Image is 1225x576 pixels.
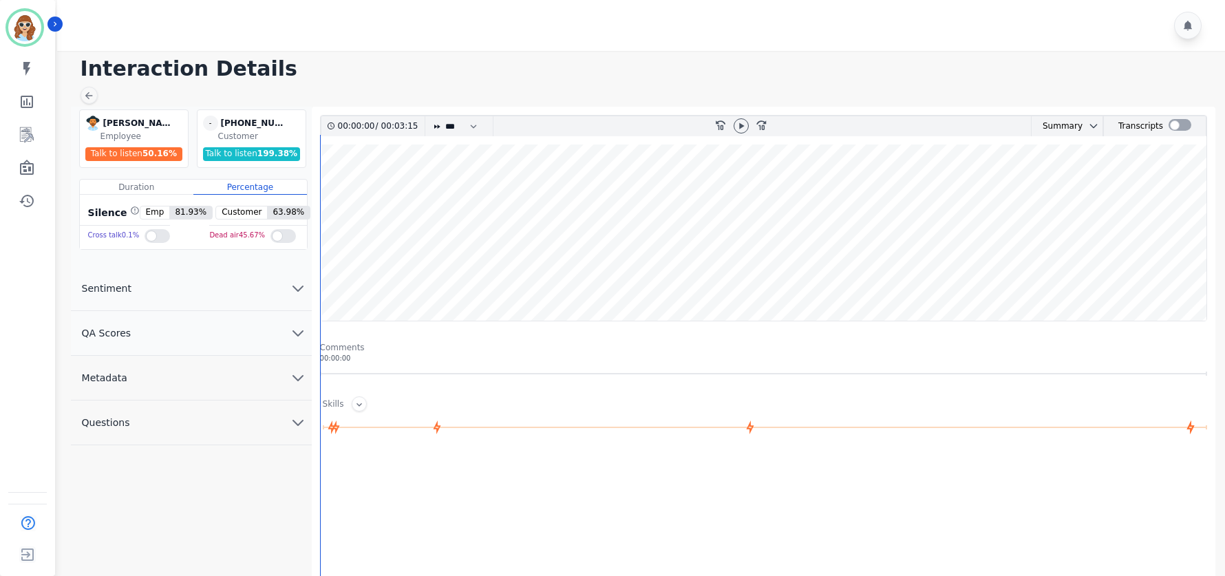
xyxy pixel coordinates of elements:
div: Transcripts [1118,116,1163,136]
button: QA Scores chevron down [71,311,312,356]
div: Comments [320,342,1207,353]
div: [PHONE_NUMBER] [221,116,290,131]
img: Bordered avatar [8,11,41,44]
svg: chevron down [290,370,306,386]
span: - [203,116,218,131]
div: 00:03:15 [379,116,416,136]
svg: chevron down [290,280,306,297]
div: Cross talk 0.1 % [88,226,140,246]
span: Questions [71,416,141,429]
div: / [338,116,422,136]
div: Talk to listen [85,147,183,161]
div: Employee [100,131,185,142]
div: Duration [80,180,193,195]
span: 199.38 % [257,149,297,158]
div: [PERSON_NAME] [103,116,172,131]
div: Skills [323,398,344,412]
button: Metadata chevron down [71,356,312,401]
svg: chevron down [290,325,306,341]
svg: chevron down [1088,120,1099,131]
div: Customer [218,131,303,142]
div: Summary [1032,116,1083,136]
div: Talk to listen [203,147,301,161]
span: 63.98 % [267,206,310,219]
span: Emp [140,206,170,219]
span: Customer [216,206,267,219]
button: Questions chevron down [71,401,312,445]
button: chevron down [1083,120,1099,131]
span: Sentiment [71,281,142,295]
h1: Interaction Details [81,56,1211,81]
span: 50.16 % [142,149,177,158]
span: Metadata [71,371,138,385]
span: QA Scores [71,326,142,340]
svg: chevron down [290,414,306,431]
button: Sentiment chevron down [71,266,312,311]
div: Dead air 45.67 % [209,226,265,246]
div: 00:00:00 [338,116,376,136]
div: Percentage [193,180,307,195]
div: 00:00:00 [320,353,1207,363]
span: 81.93 % [169,206,212,219]
div: Silence [85,206,140,220]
